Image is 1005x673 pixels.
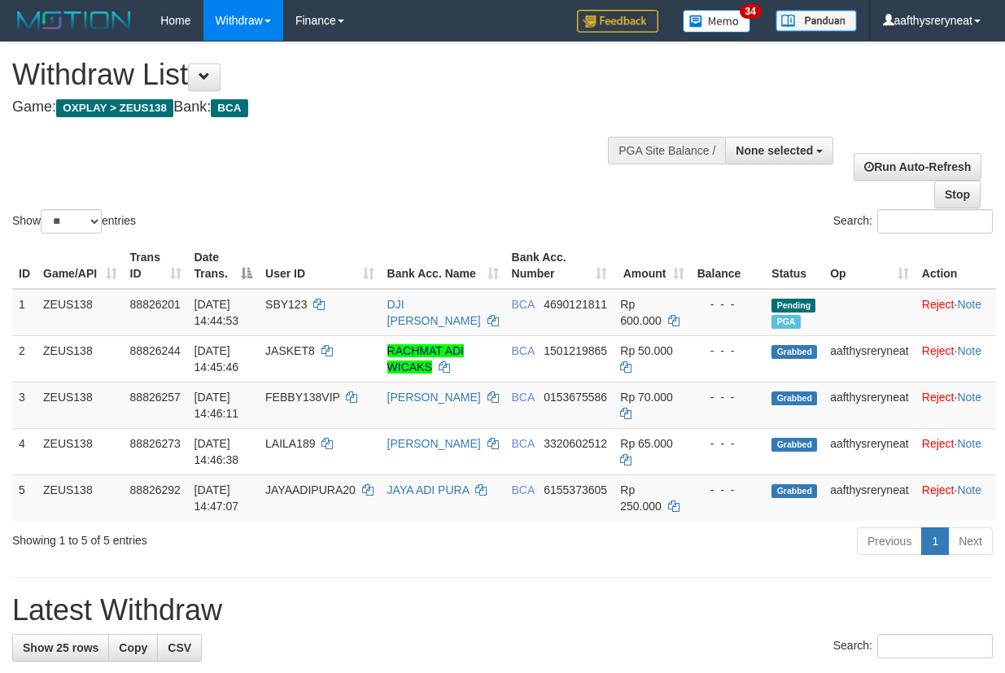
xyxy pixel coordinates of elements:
[194,344,239,374] span: [DATE] 14:45:46
[544,298,607,311] span: Copy 4690121811 to clipboard
[922,298,955,311] a: Reject
[387,298,481,327] a: DJI [PERSON_NAME]
[512,344,535,357] span: BCA
[922,437,955,450] a: Reject
[771,345,817,359] span: Grabbed
[119,641,147,654] span: Copy
[130,483,181,496] span: 88826292
[41,209,102,234] select: Showentries
[776,10,857,32] img: panduan.png
[620,437,673,450] span: Rp 65.000
[683,10,751,33] img: Button%20Memo.svg
[194,391,239,420] span: [DATE] 14:46:11
[915,335,996,382] td: ·
[957,483,981,496] a: Note
[37,382,124,428] td: ZEUS138
[12,8,136,33] img: MOTION_logo.png
[957,298,981,311] a: Note
[265,298,307,311] span: SBY123
[130,298,181,311] span: 88826201
[957,344,981,357] a: Note
[915,289,996,336] td: ·
[577,10,658,33] img: Feedback.jpg
[265,391,340,404] span: FEBBY138VIP
[833,634,993,658] label: Search:
[37,428,124,474] td: ZEUS138
[211,99,247,117] span: BCA
[381,243,505,289] th: Bank Acc. Name: activate to sort column ascending
[915,474,996,521] td: ·
[697,389,759,405] div: - - -
[157,634,202,662] a: CSV
[620,391,673,404] span: Rp 70.000
[957,391,981,404] a: Note
[387,344,464,374] a: RACHMAT ADI WICAKS
[608,137,725,164] div: PGA Site Balance /
[725,137,833,164] button: None selected
[934,181,981,208] a: Stop
[833,209,993,234] label: Search:
[387,483,470,496] a: JAYA ADI PURA
[12,99,653,116] h4: Game: Bank:
[265,483,356,496] span: JAYAADIPURA20
[544,437,607,450] span: Copy 3320602512 to clipboard
[922,483,955,496] a: Reject
[824,243,915,289] th: Op: activate to sort column ascending
[37,243,124,289] th: Game/API: activate to sort column ascending
[614,243,690,289] th: Amount: activate to sort column ascending
[130,391,181,404] span: 88826257
[922,391,955,404] a: Reject
[915,428,996,474] td: ·
[697,435,759,452] div: - - -
[12,594,993,627] h1: Latest Withdraw
[765,243,824,289] th: Status
[194,437,239,466] span: [DATE] 14:46:38
[620,344,673,357] span: Rp 50.000
[12,289,37,336] td: 1
[194,483,239,513] span: [DATE] 14:47:07
[37,289,124,336] td: ZEUS138
[12,243,37,289] th: ID
[265,344,315,357] span: JASKET8
[771,438,817,452] span: Grabbed
[824,335,915,382] td: aafthysreryneat
[691,243,766,289] th: Balance
[877,634,993,658] input: Search:
[130,344,181,357] span: 88826244
[922,344,955,357] a: Reject
[108,634,158,662] a: Copy
[505,243,614,289] th: Bank Acc. Number: activate to sort column ascending
[915,382,996,428] td: ·
[512,483,535,496] span: BCA
[824,382,915,428] td: aafthysreryneat
[12,526,407,548] div: Showing 1 to 5 of 5 entries
[12,428,37,474] td: 4
[194,298,239,327] span: [DATE] 14:44:53
[512,391,535,404] span: BCA
[130,437,181,450] span: 88826273
[387,437,481,450] a: [PERSON_NAME]
[387,391,481,404] a: [PERSON_NAME]
[921,527,949,555] a: 1
[168,641,191,654] span: CSV
[824,428,915,474] td: aafthysreryneat
[771,484,817,498] span: Grabbed
[23,641,98,654] span: Show 25 rows
[915,243,996,289] th: Action
[544,391,607,404] span: Copy 0153675586 to clipboard
[265,437,316,450] span: LAILA189
[512,437,535,450] span: BCA
[957,437,981,450] a: Note
[948,527,993,555] a: Next
[697,296,759,312] div: - - -
[12,474,37,521] td: 5
[12,209,136,234] label: Show entries
[620,298,662,327] span: Rp 600.000
[512,298,535,311] span: BCA
[544,344,607,357] span: Copy 1501219865 to clipboard
[771,315,800,329] span: Marked by aafsolysreylen
[544,483,607,496] span: Copy 6155373605 to clipboard
[697,482,759,498] div: - - -
[824,474,915,521] td: aafthysreryneat
[124,243,188,289] th: Trans ID: activate to sort column ascending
